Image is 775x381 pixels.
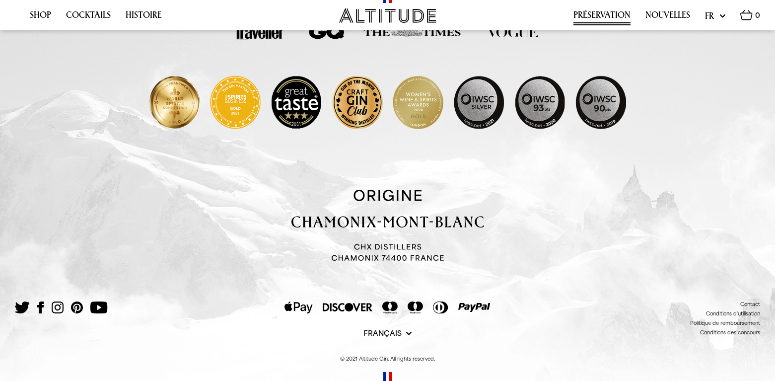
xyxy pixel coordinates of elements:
[284,302,313,313] img: Apple Pay
[15,355,760,362] p: © 2021 Altitude Gin. All rights reserved.
[382,302,398,313] img: Mastercard
[66,10,111,25] a: Cocktails
[740,10,760,26] a: 0
[645,10,690,25] a: Nouvelles
[740,10,753,20] img: Basket
[149,66,626,140] img: Altitude Gin Awards
[383,372,392,381] img: French flag
[740,301,760,307] a: Contact
[408,302,423,313] img: Maestro
[339,8,436,23] img: Altitude Gin
[71,302,83,313] img: Pinterest
[458,303,491,312] img: PayPal
[706,310,760,316] a: Conditions d'utilisation
[90,302,108,313] img: YouTube
[37,302,44,313] img: Facebook
[15,302,30,313] img: Twitter
[323,303,372,312] img: Discover
[52,302,64,313] img: Instagram
[433,302,448,313] img: Diners Club
[700,329,760,335] a: Conditions des concours
[126,10,162,25] a: Histoire
[30,10,51,25] a: Shop
[291,190,484,261] img: Translation missing: fr.origin_alt
[573,10,631,25] a: Préservation
[690,320,760,326] a: Politique de remboursement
